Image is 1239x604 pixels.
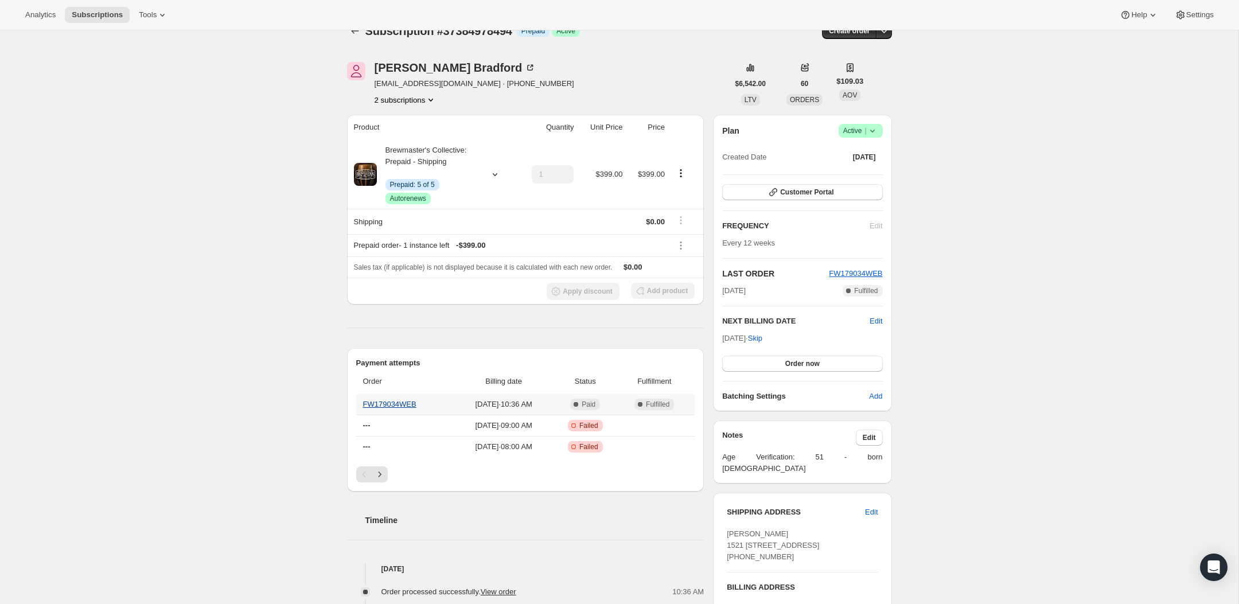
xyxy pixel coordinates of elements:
[722,430,856,446] h3: Notes
[375,94,437,106] button: Product actions
[363,400,416,408] a: FW179034WEB
[858,503,885,521] button: Edit
[836,76,863,87] span: $109.03
[1200,554,1228,581] div: Open Intercom Messenger
[854,286,878,295] span: Fulfilled
[722,285,746,297] span: [DATE]
[579,421,598,430] span: Failed
[722,334,762,342] span: [DATE] ·
[722,451,882,474] span: Age Verification: 51 - born [DEMOGRAPHIC_DATA]
[722,356,882,372] button: Order now
[458,420,550,431] span: [DATE] · 09:00 AM
[722,220,870,232] h2: FREQUENCY
[375,78,574,89] span: [EMAIL_ADDRESS][DOMAIN_NAME] · [PHONE_NUMBER]
[365,515,704,526] h2: Timeline
[790,96,819,104] span: ORDERS
[356,357,695,369] h2: Payment attempts
[853,153,876,162] span: [DATE]
[870,315,882,327] button: Edit
[829,26,870,36] span: Create order
[356,369,455,394] th: Order
[139,10,157,20] span: Tools
[672,214,690,227] button: Shipping actions
[862,387,889,406] button: Add
[722,151,766,163] span: Created Date
[375,62,536,73] div: [PERSON_NAME] Bradford
[132,7,175,23] button: Tools
[579,442,598,451] span: Failed
[458,376,550,387] span: Billing date
[621,376,688,387] span: Fulfillment
[354,240,665,251] div: Prepaid order - 1 instance left
[556,376,614,387] span: Status
[25,10,56,20] span: Analytics
[722,268,829,279] h2: LAST ORDER
[646,217,665,226] span: $0.00
[672,167,690,180] button: Product actions
[801,79,808,88] span: 60
[843,91,857,99] span: AOV
[354,163,377,186] img: product img
[18,7,63,23] button: Analytics
[864,126,866,135] span: |
[727,529,819,561] span: [PERSON_NAME] 1521 [STREET_ADDRESS] [PHONE_NUMBER]
[356,466,695,482] nav: Pagination
[794,76,815,92] button: 60
[363,421,371,430] span: ---
[869,391,882,402] span: Add
[458,399,550,410] span: [DATE] · 10:36 AM
[347,115,517,140] th: Product
[1168,7,1221,23] button: Settings
[846,149,883,165] button: [DATE]
[363,442,371,451] span: ---
[722,184,882,200] button: Customer Portal
[372,466,388,482] button: Next
[347,563,704,575] h4: [DATE]
[390,180,435,189] span: Prepaid: 5 of 5
[517,115,578,140] th: Quantity
[1186,10,1214,20] span: Settings
[735,79,766,88] span: $6,542.00
[727,582,878,593] h3: BILLING ADDRESS
[354,263,613,271] span: Sales tax (if applicable) is not displayed because it is calculated with each new order.
[556,26,575,36] span: Active
[646,400,669,409] span: Fulfilled
[780,188,833,197] span: Customer Portal
[843,125,878,137] span: Active
[863,433,876,442] span: Edit
[456,240,485,251] span: - $399.00
[722,125,739,137] h2: Plan
[481,587,516,596] a: View order
[582,400,595,409] span: Paid
[638,170,665,178] span: $399.00
[381,587,516,596] span: Order processed successfully.
[722,239,775,247] span: Every 12 weeks
[829,269,882,278] a: FW179034WEB
[347,209,517,234] th: Shipping
[390,194,426,203] span: Autorenews
[745,96,757,104] span: LTV
[365,25,512,37] span: Subscription #37384978494
[741,329,769,348] button: Skip
[577,115,626,140] th: Unit Price
[1131,10,1147,20] span: Help
[829,268,882,279] button: FW179034WEB
[624,263,642,271] span: $0.00
[65,7,130,23] button: Subscriptions
[722,315,870,327] h2: NEXT BILLING DATE
[727,506,865,518] h3: SHIPPING ADDRESS
[1113,7,1165,23] button: Help
[856,430,883,446] button: Edit
[822,23,876,39] button: Create order
[748,333,762,344] span: Skip
[722,391,869,402] h6: Batching Settings
[728,76,773,92] button: $6,542.00
[865,506,878,518] span: Edit
[72,10,123,20] span: Subscriptions
[595,170,622,178] span: $399.00
[785,359,820,368] span: Order now
[672,586,704,598] span: 10:36 AM
[521,26,545,36] span: Prepaid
